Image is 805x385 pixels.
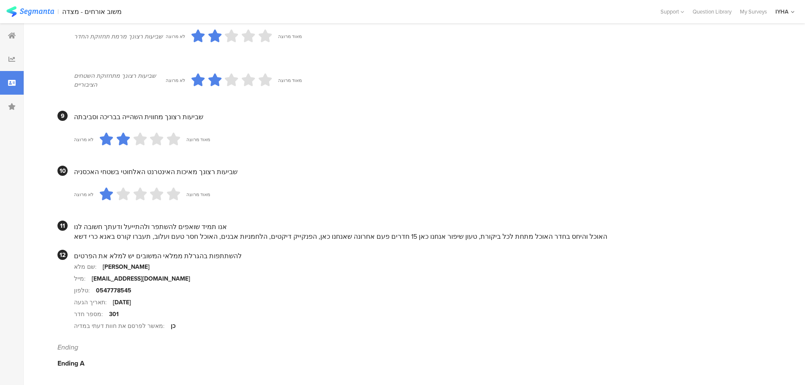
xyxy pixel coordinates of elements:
div: מאוד מרוצה [186,136,210,143]
div: 301 [109,310,119,319]
div: תאריך הגעה: [74,298,113,307]
div: Ending A [57,358,765,368]
div: אנו תמיד שואפים להשתפר ולהתייעל ודעתך חשובה לנו [74,222,765,232]
div: 0547778545 [96,286,131,295]
div: Ending [57,342,765,352]
div: [PERSON_NAME] [103,262,150,271]
div: שביעות רצונך מאיכות האינטרנט האלחוטי בשטחי האכסניה [74,167,765,177]
div: מאוד מרוצה [278,33,302,40]
div: 9 [57,111,68,121]
div: מאוד מרוצה [186,191,210,198]
div: כן [171,322,175,330]
a: My Surveys [736,8,771,16]
div: לא מרוצה [74,191,93,198]
div: | [57,7,59,16]
div: משוב אורחים - מצדה [62,8,122,16]
div: 10 [57,166,68,176]
div: מאשר לפרסם את חוות דעתי במדיה: [74,322,171,330]
div: שביעות רצונך מתחזוקת השטחים הציבוריים [74,71,166,89]
div: 12 [57,250,68,260]
div: טלפון: [74,286,96,295]
div: שביעות רצונך מחווית השהייה בבריכה וסביבתה [74,112,765,122]
div: שם מלא: [74,262,103,271]
div: IYHA [775,8,789,16]
div: מאוד מרוצה [278,77,302,84]
img: segmanta logo [6,6,54,17]
div: [DATE] [113,298,131,307]
div: 11 [57,221,68,231]
div: מייל: [74,274,92,283]
div: לא מרוצה [74,136,93,143]
div: לא מרוצה [166,33,185,40]
div: להשתתפות בהגרלת ממלאי המשובים יש למלא את הפרטים [74,251,765,261]
div: [EMAIL_ADDRESS][DOMAIN_NAME] [92,274,190,283]
div: לא מרוצה [166,77,185,84]
div: האוכל והיחס בחדר האוכל מתחת לכל ביקורת, טעון שיפור אנחנו כאן 15 חדרים פעם אחרונה שאנחנו כאן, הפנק... [74,232,765,241]
div: מספר חדר: [74,310,109,319]
a: Question Library [688,8,736,16]
div: שביעות רצונך מרמת תחזוקת החדר [74,32,166,41]
div: Support [660,5,684,18]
